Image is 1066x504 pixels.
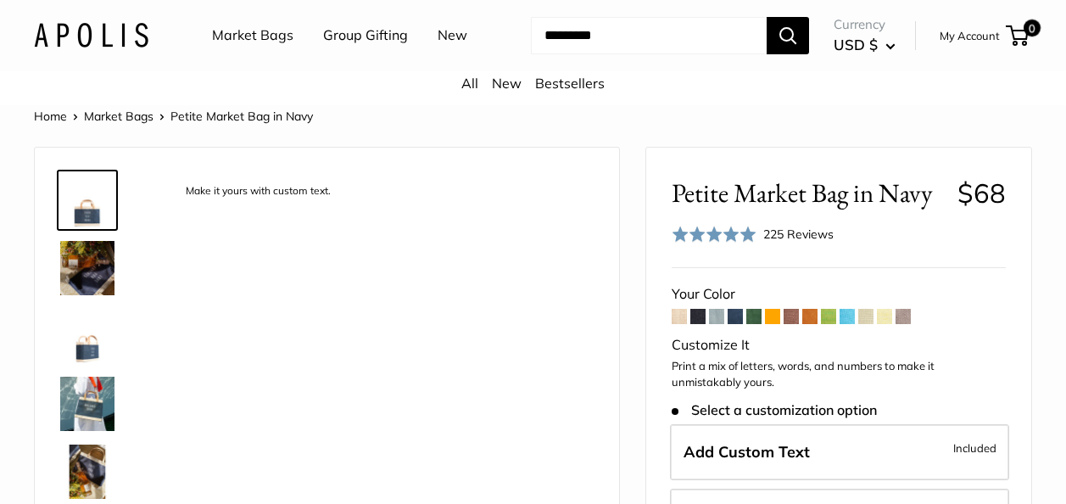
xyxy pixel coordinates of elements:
a: My Account [940,25,1000,46]
button: USD $ [834,31,896,59]
span: Currency [834,13,896,36]
a: Bestsellers [535,75,605,92]
span: 225 Reviews [763,227,834,242]
a: Petite Market Bag in Navy [57,238,118,299]
div: Customize It [672,333,1006,358]
div: Make it yours with custom text. [177,180,339,203]
nav: Breadcrumb [34,105,313,127]
a: New [438,23,467,48]
img: description_Make it yours with custom text. [60,173,114,227]
span: Select a customization option [672,402,876,418]
span: Petite Market Bag in Navy [170,109,313,124]
p: Print a mix of letters, words, and numbers to make it unmistakably yours. [672,358,1006,391]
img: Petite Market Bag in Navy [60,445,114,499]
span: USD $ [834,36,878,53]
a: Home [34,109,67,124]
button: Search [767,17,809,54]
span: 0 [1024,20,1041,36]
img: Petite Market Bag in Navy [60,377,114,431]
a: Petite Market Bag in Navy [57,441,118,502]
a: description_Make it yours with custom text. [57,170,118,231]
a: Market Bags [212,23,293,48]
input: Search... [531,17,767,54]
span: Petite Market Bag in Navy [672,177,944,209]
a: Petite Market Bag in Navy [57,373,118,434]
span: $68 [957,176,1006,210]
img: Petite Market Bag in Navy [60,241,114,295]
a: Petite Market Bag in Navy [57,305,118,367]
a: All [461,75,478,92]
a: New [492,75,522,92]
a: Market Bags [84,109,153,124]
span: Included [953,438,996,458]
span: Add Custom Text [684,442,810,462]
a: 0 [1007,25,1029,46]
label: Add Custom Text [670,424,1009,480]
div: Your Color [672,282,1006,307]
a: Group Gifting [323,23,408,48]
img: Petite Market Bag in Navy [60,309,114,363]
img: Apolis [34,23,148,48]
